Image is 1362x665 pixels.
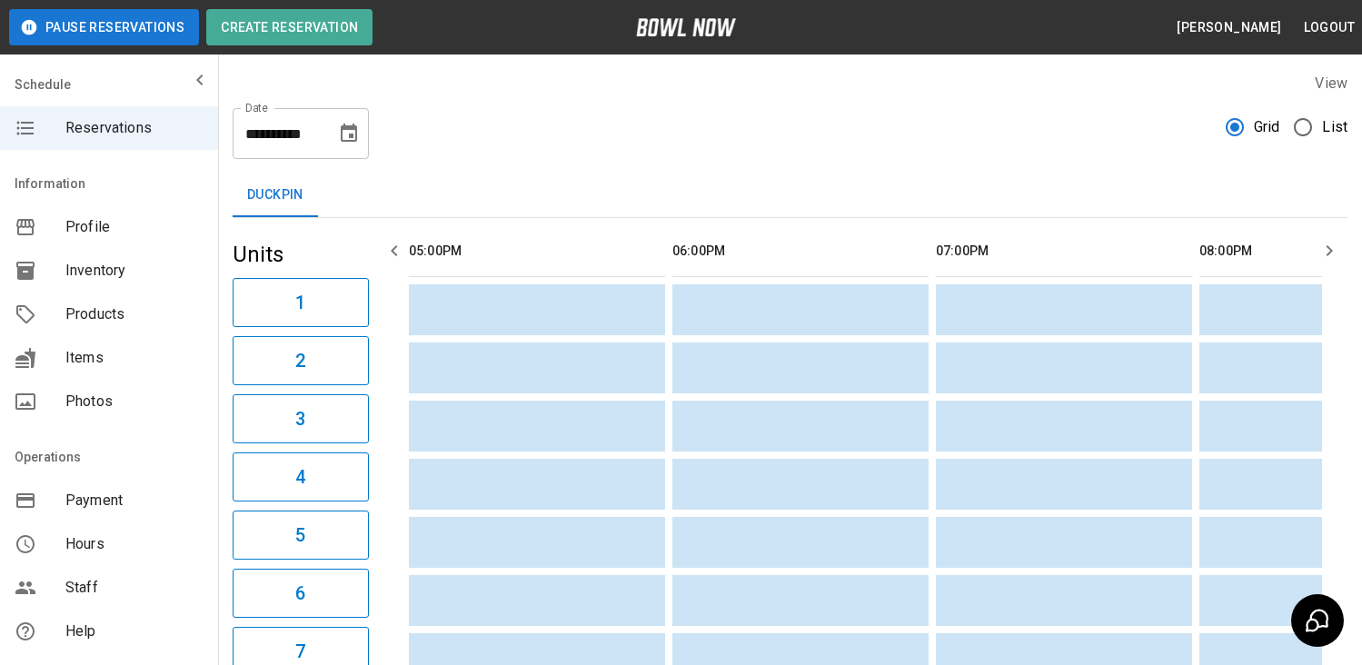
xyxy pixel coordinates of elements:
[233,394,369,443] button: 3
[1297,11,1362,45] button: Logout
[1315,74,1347,92] label: View
[9,9,199,45] button: Pause Reservations
[1322,116,1347,138] span: List
[331,115,367,152] button: Choose date, selected date is Aug 13, 2025
[295,346,305,375] h6: 2
[65,117,204,139] span: Reservations
[1169,11,1288,45] button: [PERSON_NAME]
[233,452,369,501] button: 4
[65,260,204,282] span: Inventory
[65,533,204,555] span: Hours
[295,462,305,491] h6: 4
[65,216,204,238] span: Profile
[636,18,736,36] img: logo
[65,620,204,642] span: Help
[65,490,204,511] span: Payment
[65,303,204,325] span: Products
[233,174,1347,217] div: inventory tabs
[233,569,369,618] button: 6
[295,579,305,608] h6: 6
[295,288,305,317] h6: 1
[65,577,204,599] span: Staff
[233,240,369,269] h5: Units
[409,225,665,277] th: 05:00PM
[233,174,318,217] button: Duckpin
[936,225,1192,277] th: 07:00PM
[206,9,373,45] button: Create Reservation
[233,336,369,385] button: 2
[233,278,369,327] button: 1
[1254,116,1280,138] span: Grid
[672,225,929,277] th: 06:00PM
[65,347,204,369] span: Items
[233,511,369,560] button: 5
[295,404,305,433] h6: 3
[295,521,305,550] h6: 5
[65,391,204,412] span: Photos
